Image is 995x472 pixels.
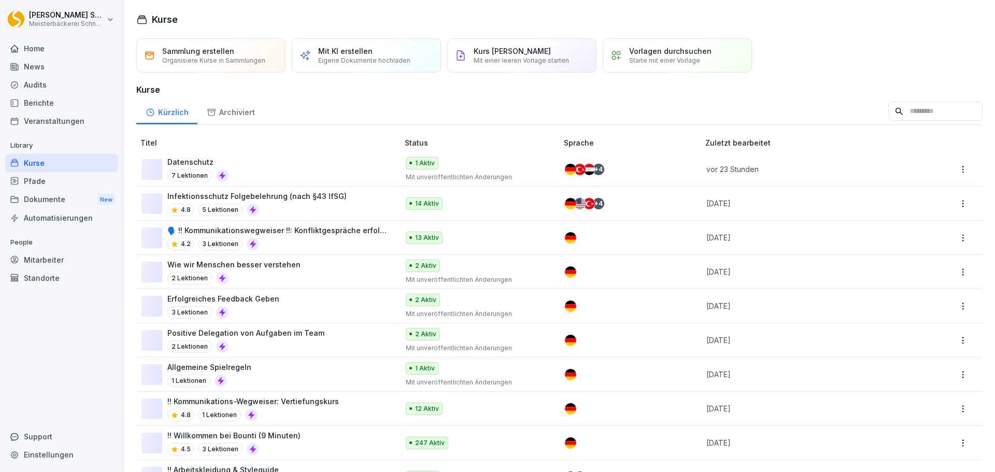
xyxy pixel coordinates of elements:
[565,198,576,209] img: de.svg
[406,344,547,353] p: Mit unveröffentlichten Änderungen
[565,335,576,346] img: de.svg
[5,209,118,227] a: Automatisierungen
[136,98,197,124] a: Kürzlich
[198,409,241,421] p: 1 Lektionen
[706,369,899,380] p: [DATE]
[415,159,435,168] p: 1 Aktiv
[5,112,118,130] a: Veranstaltungen
[5,154,118,172] a: Kurse
[565,232,576,244] img: de.svg
[5,269,118,287] a: Standorte
[167,327,324,338] p: Positive Delegation von Aufgaben im Team
[584,164,595,175] img: eg.svg
[593,198,604,209] div: + 4
[5,427,118,446] div: Support
[565,369,576,380] img: de.svg
[706,198,899,209] p: [DATE]
[415,364,435,373] p: 1 Aktiv
[198,204,243,216] p: 5 Lektionen
[167,156,229,167] p: Datenschutz
[574,164,586,175] img: tr.svg
[406,275,547,284] p: Mit unveröffentlichten Änderungen
[29,20,105,27] p: Meisterbäckerei Schneckenburger
[181,410,191,420] p: 4.8
[167,340,212,353] p: 2 Lektionen
[197,98,264,124] a: Archiviert
[706,335,899,346] p: [DATE]
[474,56,569,64] p: Mit einer leeren Vorlage starten
[593,164,604,175] div: + 4
[584,198,595,209] img: tr.svg
[565,301,576,312] img: de.svg
[181,205,191,214] p: 4.8
[5,234,118,251] p: People
[706,403,899,414] p: [DATE]
[162,56,265,64] p: Organisiere Kurse in Sammlungen
[415,330,436,339] p: 2 Aktiv
[415,199,439,208] p: 14 Aktiv
[5,137,118,154] p: Library
[162,47,234,55] p: Sammlung erstellen
[318,47,373,55] p: Mit KI erstellen
[181,445,191,454] p: 4.5
[564,137,701,148] p: Sprache
[140,137,401,148] p: Titel
[706,301,899,311] p: [DATE]
[474,47,551,55] p: Kurs [PERSON_NAME]
[5,251,118,269] a: Mitarbeiter
[415,404,439,413] p: 12 Aktiv
[405,137,560,148] p: Status
[167,191,347,202] p: Infektionsschutz Folgebelehrung (nach §43 IfSG)
[5,172,118,190] a: Pfade
[415,438,445,448] p: 247 Aktiv
[181,239,191,249] p: 4.2
[5,446,118,464] a: Einstellungen
[167,362,251,373] p: Allgemeine Spielregeln
[629,56,700,64] p: Starte mit einer Vorlage
[167,293,279,304] p: Erfolgreiches Feedback Geben
[5,190,118,209] a: DokumenteNew
[167,259,301,270] p: Wie wir Menschen besser verstehen
[406,378,547,387] p: Mit unveröffentlichten Änderungen
[136,83,983,96] h3: Kurse
[706,232,899,243] p: [DATE]
[5,76,118,94] a: Audits
[629,47,712,55] p: Vorlagen durchsuchen
[198,238,243,250] p: 3 Lektionen
[5,39,118,58] a: Home
[167,430,301,441] p: !! Willkommen bei Bounti (9 Minuten)
[706,437,899,448] p: [DATE]
[565,403,576,414] img: de.svg
[5,58,118,76] a: News
[565,266,576,278] img: de.svg
[415,261,436,270] p: 2 Aktiv
[167,225,388,236] p: 🗣️ !! Kommunikationswegweiser !!: Konfliktgespräche erfolgreich führen
[5,94,118,112] a: Berichte
[318,56,410,64] p: Eigene Dokumente hochladen
[415,295,436,305] p: 2 Aktiv
[167,375,210,387] p: 1 Lektionen
[406,309,547,319] p: Mit unveröffentlichten Änderungen
[565,164,576,175] img: de.svg
[415,233,439,242] p: 13 Aktiv
[706,266,899,277] p: [DATE]
[574,198,586,209] img: us.svg
[167,169,212,182] p: 7 Lektionen
[198,443,243,455] p: 3 Lektionen
[152,12,178,26] h1: Kurse
[167,272,212,284] p: 2 Lektionen
[29,11,105,20] p: [PERSON_NAME] Schneckenburger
